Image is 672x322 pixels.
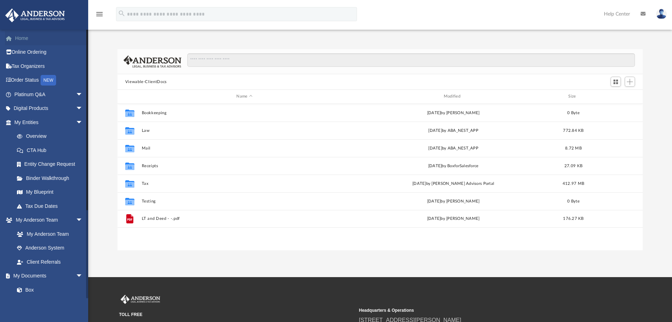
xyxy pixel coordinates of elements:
div: Size [559,93,587,100]
button: LT and Deed - -.pdf [141,216,347,221]
input: Search files and folders [187,53,635,67]
a: Home [5,31,93,45]
div: grid [117,104,643,250]
a: Binder Walkthrough [10,171,93,185]
a: Meeting Minutes [10,297,90,311]
div: id [121,93,138,100]
button: Testing [141,199,347,204]
button: Switch to Grid View [611,77,621,87]
button: Viewable-ClientDocs [125,79,167,85]
img: User Pic [656,9,667,19]
a: Tax Organizers [5,59,93,73]
a: Client Referrals [10,255,90,269]
span: 0 Byte [567,199,580,203]
i: search [118,10,126,17]
span: arrow_drop_down [76,213,90,228]
span: arrow_drop_down [76,101,90,116]
div: Name [141,93,347,100]
div: [DATE] by ABA_NEST_APP [350,145,556,151]
a: CTA Hub [10,143,93,157]
a: Order StatusNEW [5,73,93,88]
button: Mail [141,146,347,151]
a: My Anderson Team [10,227,86,241]
button: Add [625,77,635,87]
button: Tax [141,181,347,186]
div: [DATE] by BoxforSalesforce [350,163,556,169]
div: [DATE] by [PERSON_NAME] [350,198,556,204]
div: [DATE] by [PERSON_NAME] [350,216,556,222]
img: Anderson Advisors Platinum Portal [119,295,162,304]
span: 412.97 MB [563,181,584,185]
a: Overview [10,129,93,144]
a: Digital Productsarrow_drop_down [5,101,93,116]
span: arrow_drop_down [76,115,90,130]
a: Platinum Q&Aarrow_drop_down [5,87,93,101]
span: arrow_drop_down [76,269,90,283]
img: Anderson Advisors Platinum Portal [3,8,67,22]
span: 0 Byte [567,111,580,115]
div: NEW [41,75,56,86]
div: id [591,93,640,100]
button: Bookkeeping [141,111,347,115]
a: Entity Change Request [10,157,93,171]
span: 8.72 MB [565,146,582,150]
a: My Entitiesarrow_drop_down [5,115,93,129]
a: menu [95,13,104,18]
a: Anderson System [10,241,90,255]
small: Headquarters & Operations [359,307,594,314]
span: 772.84 KB [563,128,583,132]
a: Box [10,283,86,297]
button: Receipts [141,164,347,168]
a: My Blueprint [10,185,90,199]
div: [DATE] by [PERSON_NAME] Advisors Portal [350,180,556,187]
div: [DATE] by [PERSON_NAME] [350,110,556,116]
span: arrow_drop_down [76,87,90,102]
small: TOLL FREE [119,311,354,318]
a: My Documentsarrow_drop_down [5,269,90,283]
a: My Anderson Teamarrow_drop_down [5,213,90,227]
span: 176.27 KB [563,217,583,221]
div: [DATE] by ABA_NEST_APP [350,127,556,134]
a: Tax Due Dates [10,199,93,213]
button: Law [141,128,347,133]
a: Online Ordering [5,45,93,59]
i: menu [95,10,104,18]
div: Modified [350,93,556,100]
span: 27.09 KB [564,164,582,168]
